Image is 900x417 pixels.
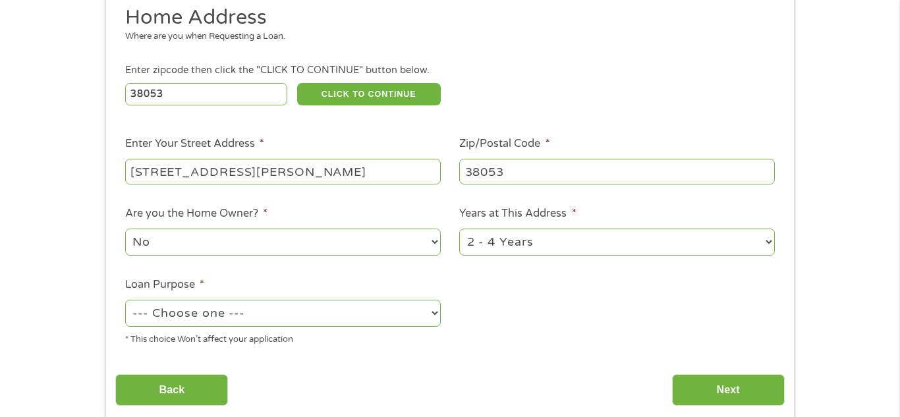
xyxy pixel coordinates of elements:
[125,207,267,221] label: Are you the Home Owner?
[297,83,441,105] button: CLICK TO CONTINUE
[125,30,766,43] div: Where are you when Requesting a Loan.
[125,137,264,151] label: Enter Your Street Address
[459,137,549,151] label: Zip/Postal Code
[125,63,775,78] div: Enter zipcode then click the "CLICK TO CONTINUE" button below.
[125,5,766,31] h2: Home Address
[125,83,288,105] input: Enter Zipcode (e.g 01510)
[672,374,785,406] input: Next
[125,329,441,347] div: * This choice Won’t affect your application
[125,278,204,292] label: Loan Purpose
[115,374,228,406] input: Back
[459,207,576,221] label: Years at This Address
[125,159,441,184] input: 1 Main Street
